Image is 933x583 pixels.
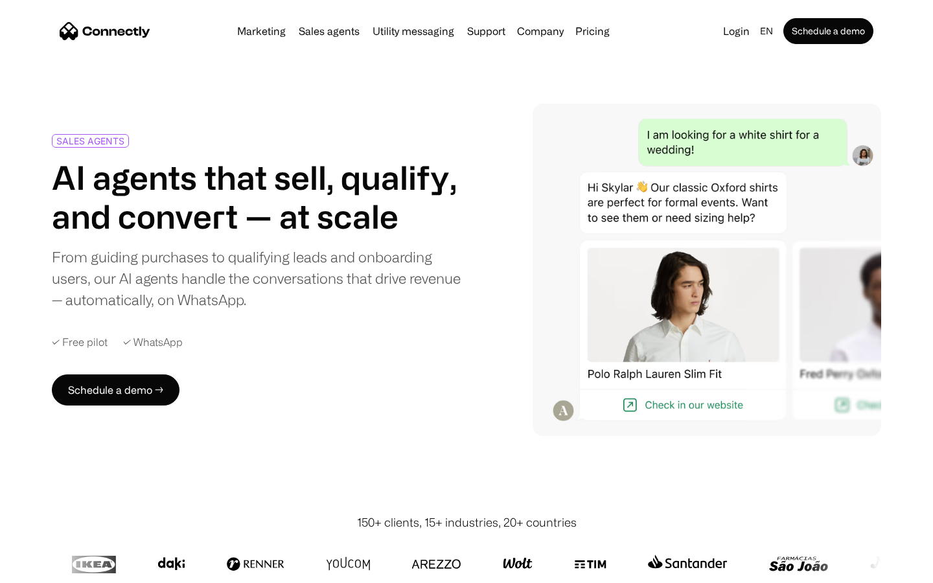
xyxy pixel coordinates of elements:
[570,26,615,36] a: Pricing
[52,336,108,349] div: ✓ Free pilot
[56,136,124,146] div: SALES AGENTS
[517,22,564,40] div: Company
[462,26,511,36] a: Support
[513,22,568,40] div: Company
[760,22,773,40] div: en
[718,22,755,40] a: Login
[755,22,781,40] div: en
[60,21,150,41] a: home
[52,158,461,236] h1: AI agents that sell, qualify, and convert — at scale
[13,559,78,578] aside: Language selected: English
[367,26,459,36] a: Utility messaging
[294,26,365,36] a: Sales agents
[357,514,577,531] div: 150+ clients, 15+ industries, 20+ countries
[26,560,78,578] ul: Language list
[232,26,291,36] a: Marketing
[783,18,873,44] a: Schedule a demo
[52,246,461,310] div: From guiding purchases to qualifying leads and onboarding users, our AI agents handle the convers...
[52,374,179,406] a: Schedule a demo →
[123,336,183,349] div: ✓ WhatsApp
